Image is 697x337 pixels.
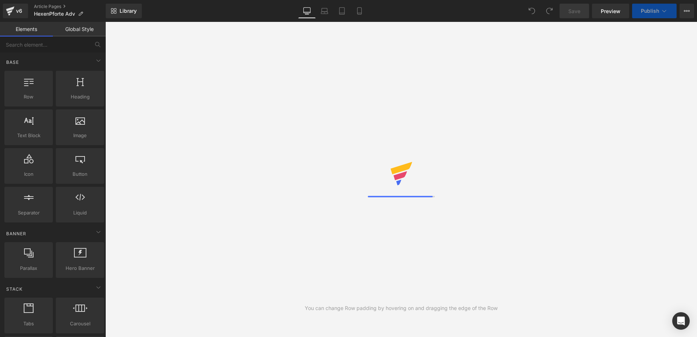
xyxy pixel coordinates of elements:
button: Publish [632,4,677,18]
a: Preview [592,4,629,18]
div: You can change Row padding by hovering on and dragging the edge of the Row [305,304,498,312]
div: Open Intercom Messenger [672,312,690,330]
a: Mobile [351,4,368,18]
span: Library [120,8,137,14]
a: Global Style [53,22,106,36]
span: Liquid [58,209,102,217]
span: Stack [5,286,23,293]
a: Desktop [298,4,316,18]
span: Image [58,132,102,139]
span: Separator [7,209,51,217]
div: v6 [15,6,24,16]
span: Base [5,59,20,66]
span: Tabs [7,320,51,328]
span: Heading [58,93,102,101]
span: Save [568,7,580,15]
span: Row [7,93,51,101]
span: Preview [601,7,620,15]
a: Tablet [333,4,351,18]
a: New Library [106,4,142,18]
span: Carousel [58,320,102,328]
button: Undo [525,4,539,18]
span: Hero Banner [58,264,102,272]
span: Text Block [7,132,51,139]
a: Article Pages [34,4,106,9]
a: v6 [3,4,28,18]
span: Button [58,170,102,178]
span: Icon [7,170,51,178]
span: Banner [5,230,27,237]
span: HexenPforte Adv [34,11,75,17]
span: Publish [641,8,659,14]
button: More [680,4,694,18]
a: Laptop [316,4,333,18]
span: Parallax [7,264,51,272]
button: Redo [542,4,557,18]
